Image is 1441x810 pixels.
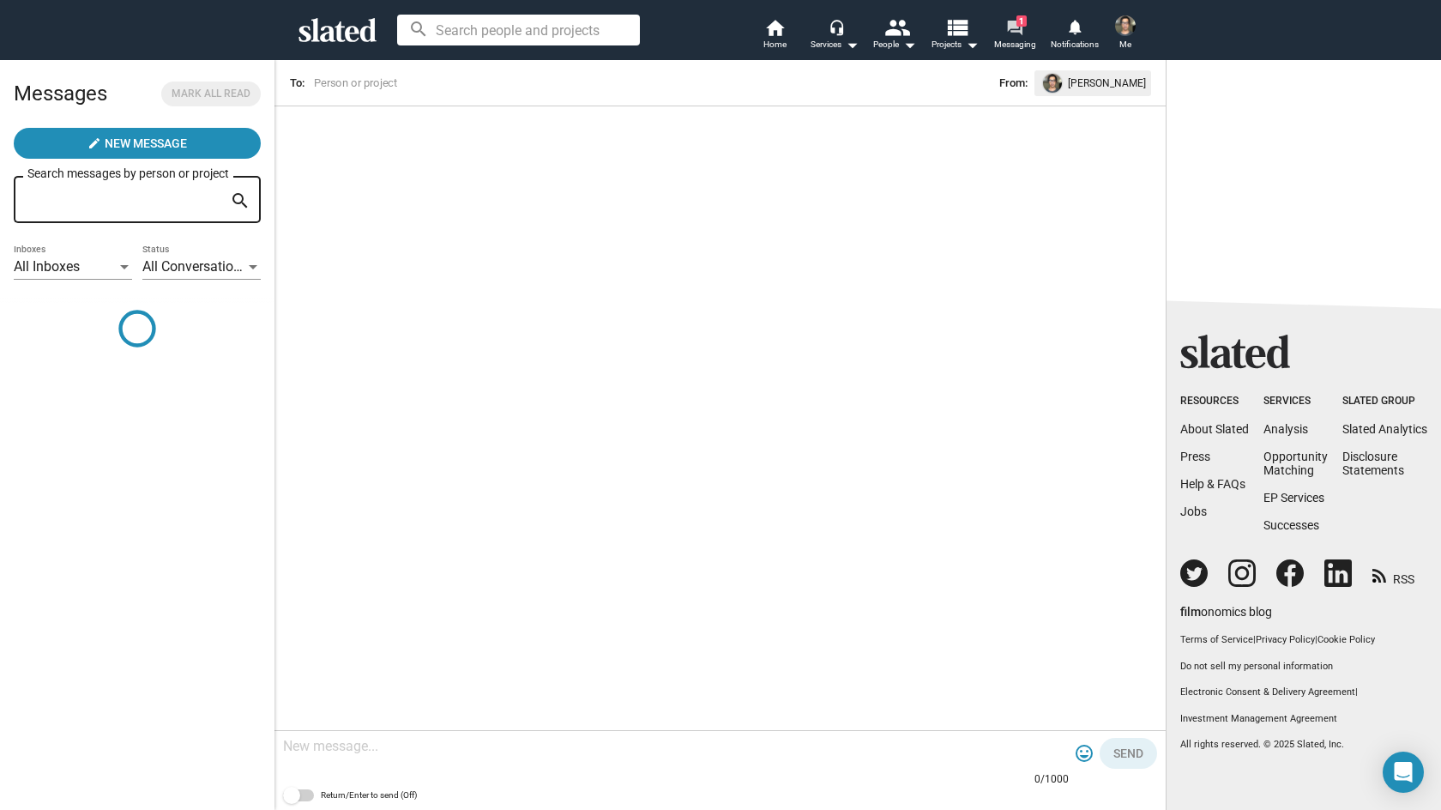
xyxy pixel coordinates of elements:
input: Person or project [311,75,697,92]
div: Open Intercom Messenger [1383,752,1424,793]
mat-icon: notifications [1066,18,1082,34]
span: | [1355,686,1358,698]
mat-icon: tag_faces [1074,743,1094,764]
a: Notifications [1045,17,1105,55]
a: Privacy Policy [1256,634,1315,645]
button: Send [1100,738,1157,769]
span: [PERSON_NAME] [1068,74,1146,93]
button: Aneesh MehtaMe [1105,12,1146,57]
a: Investment Management Agreement [1180,713,1427,726]
span: Home [763,34,787,55]
mat-icon: arrow_drop_down [899,34,919,55]
a: Analysis [1263,422,1308,436]
span: All Conversations [142,258,248,275]
p: All rights reserved. © 2025 Slated, Inc. [1180,739,1427,752]
button: Services [805,17,865,55]
span: To: [290,76,304,89]
mat-icon: search [230,188,250,215]
button: Mark all read [161,82,261,106]
mat-icon: home [764,17,785,38]
a: 1Messaging [985,17,1045,55]
a: filmonomics blog [1180,590,1272,620]
button: Do not sell my personal information [1180,661,1427,674]
div: Services [811,34,859,55]
div: Resources [1180,395,1249,408]
mat-icon: forum [1006,19,1022,35]
a: Electronic Consent & Delivery Agreement [1180,686,1355,698]
a: About Slated [1180,422,1249,436]
div: People [873,34,916,55]
a: OpportunityMatching [1263,450,1328,477]
mat-icon: arrow_drop_down [962,34,982,55]
span: Projects [932,34,979,55]
h2: Messages [14,73,107,114]
span: All Inboxes [14,258,80,275]
mat-icon: view_list [944,15,969,39]
a: Jobs [1180,505,1207,518]
a: EP Services [1263,491,1324,505]
a: Slated Analytics [1342,422,1427,436]
span: New Message [105,128,187,159]
button: Projects [925,17,985,55]
div: Services [1263,395,1328,408]
span: | [1253,634,1256,645]
mat-icon: create [87,136,101,150]
button: People [865,17,925,55]
img: undefined [1043,74,1062,93]
span: Mark all read [172,85,250,103]
span: film [1180,605,1201,619]
a: Help & FAQs [1180,477,1245,491]
a: Press [1180,450,1210,463]
button: New Message [14,128,261,159]
span: 1 [1016,15,1027,27]
mat-hint: 0/1000 [1034,773,1069,787]
mat-icon: headset_mic [829,19,844,34]
span: From: [999,74,1028,93]
span: | [1315,634,1317,645]
a: RSS [1372,561,1414,588]
img: Aneesh Mehta [1115,15,1136,36]
a: Successes [1263,518,1319,532]
a: Terms of Service [1180,634,1253,645]
span: Return/Enter to send (Off) [321,785,417,806]
mat-icon: people [884,15,909,39]
div: Slated Group [1342,395,1427,408]
mat-icon: arrow_drop_down [841,34,862,55]
input: Search people and projects [397,15,640,45]
a: Cookie Policy [1317,634,1375,645]
a: DisclosureStatements [1342,450,1404,477]
span: Me [1119,34,1131,55]
a: Home [745,17,805,55]
span: Messaging [994,34,1036,55]
span: Notifications [1051,34,1099,55]
span: Send [1113,738,1143,769]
